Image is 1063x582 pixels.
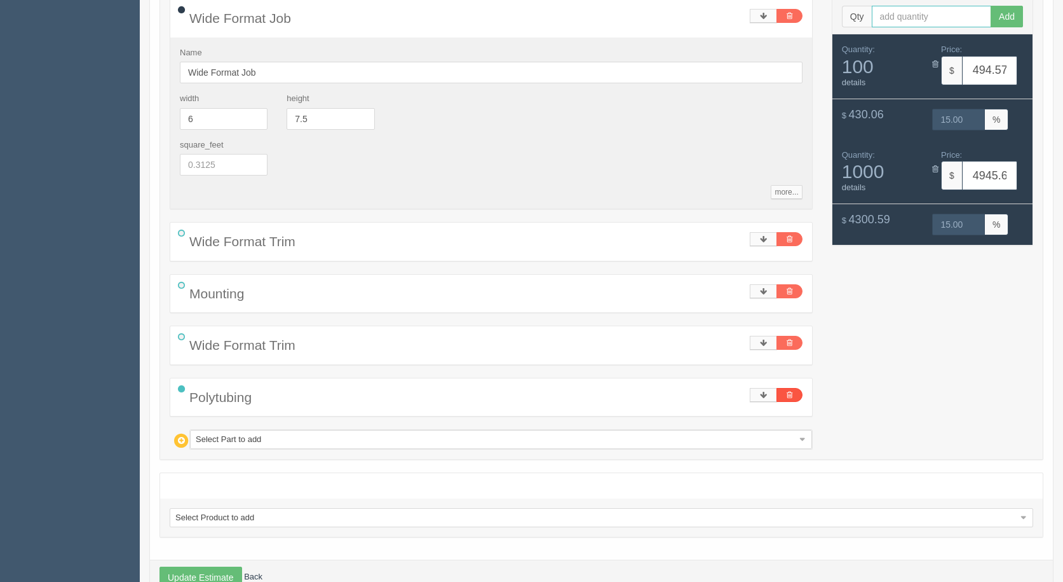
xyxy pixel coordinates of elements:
[842,183,866,192] a: details
[842,161,923,182] span: 1000
[180,93,199,105] label: width
[842,6,872,27] span: Qty
[941,56,962,85] span: $
[190,430,812,449] a: Select Part to add
[842,56,923,77] span: 100
[849,108,884,121] span: 430.06
[189,286,244,301] span: Mounting
[985,109,1008,130] span: %
[991,6,1023,27] button: Add
[842,45,875,54] span: Quantity:
[287,93,309,105] label: height
[170,508,1033,527] a: Select Product to add
[771,185,802,199] a: more...
[941,161,962,190] span: $
[941,150,962,160] span: Price:
[872,6,992,27] input: add quantity
[985,214,1008,235] span: %
[189,390,252,405] span: Polytubing
[849,213,890,226] span: 4300.59
[842,78,866,87] a: details
[180,139,224,151] label: square_feet
[180,154,267,176] input: 0.3125
[175,509,1016,527] span: Select Product to add
[244,572,262,581] a: Back
[189,338,295,352] span: Wide Format Trim
[196,431,795,448] span: Select Part to add
[180,47,202,59] label: Name
[189,234,295,249] span: Wide Format Trim
[180,62,802,83] input: Name
[189,11,291,25] span: Wide Format Job
[842,216,846,225] span: $
[842,111,846,120] span: $
[941,45,962,54] span: Price:
[842,150,875,160] span: Quantity:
